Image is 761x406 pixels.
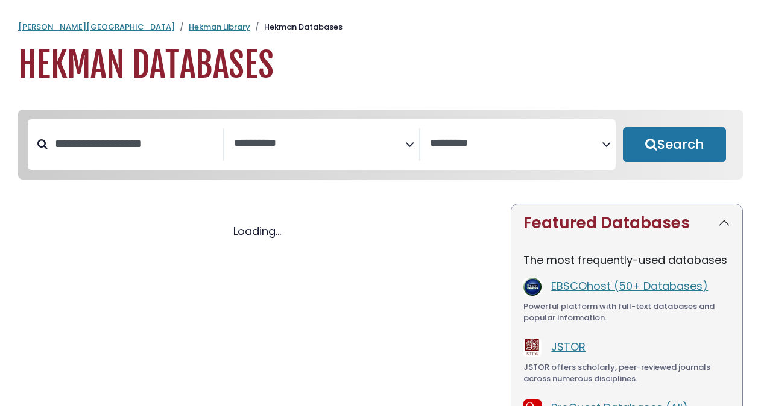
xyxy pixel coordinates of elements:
textarea: Search [234,137,406,150]
div: Powerful platform with full-text databases and popular information. [523,301,730,324]
a: EBSCOhost (50+ Databases) [551,278,708,293]
nav: Search filters [18,110,743,180]
nav: breadcrumb [18,21,743,33]
li: Hekman Databases [250,21,343,33]
a: [PERSON_NAME][GEOGRAPHIC_DATA] [18,21,175,33]
h1: Hekman Databases [18,45,743,86]
a: Hekman Library [189,21,250,33]
p: The most frequently-used databases [523,252,730,268]
button: Submit for Search Results [623,127,726,162]
input: Search database by title or keyword [48,134,223,154]
a: JSTOR [551,339,586,354]
button: Featured Databases [511,204,742,242]
textarea: Search [430,137,602,150]
div: Loading... [18,223,496,239]
div: JSTOR offers scholarly, peer-reviewed journals across numerous disciplines. [523,361,730,385]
